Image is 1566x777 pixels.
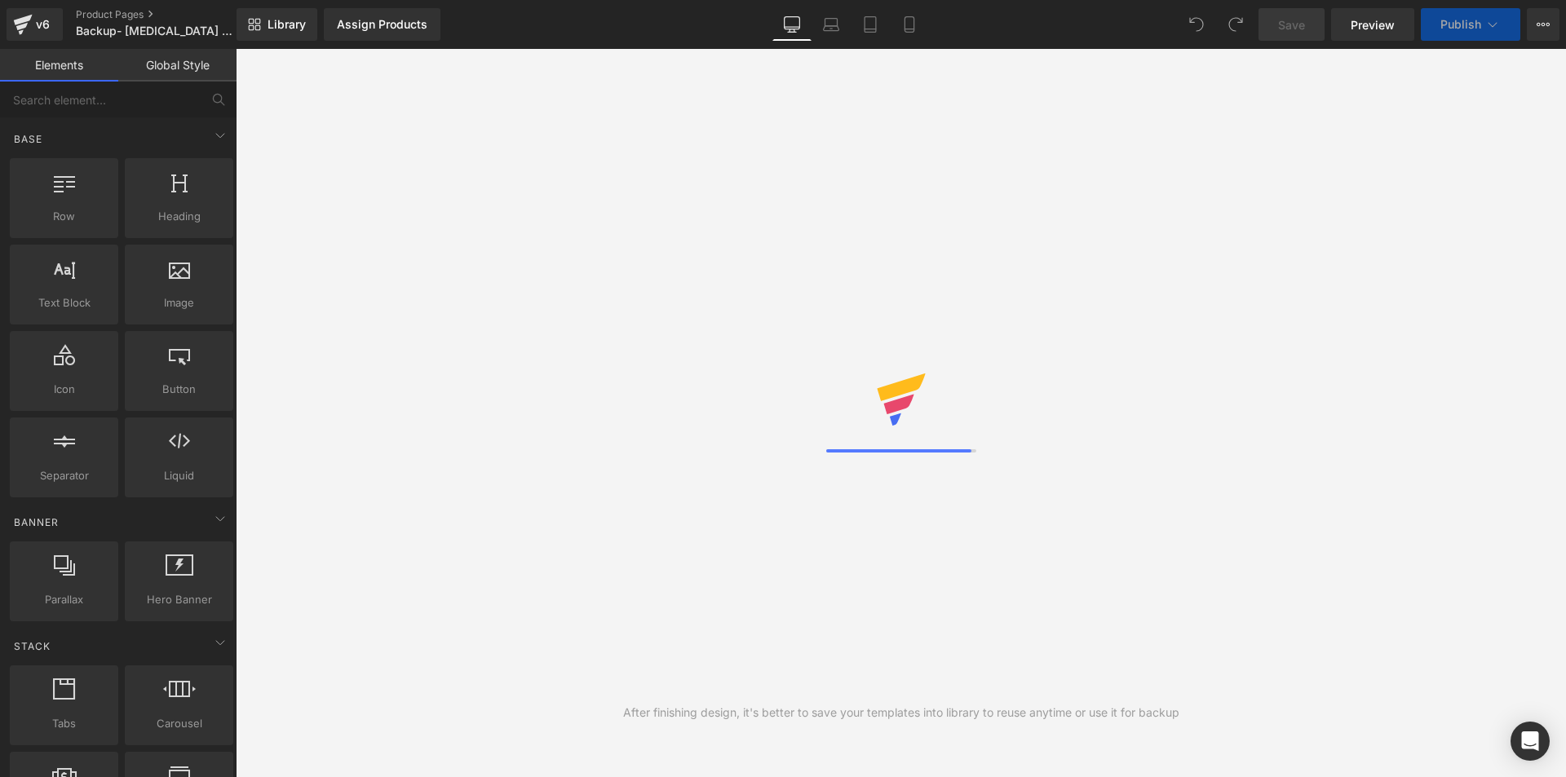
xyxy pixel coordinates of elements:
span: Parallax [15,591,113,608]
a: Mobile [890,8,929,41]
span: Separator [15,467,113,484]
button: Undo [1180,8,1213,41]
button: More [1527,8,1559,41]
span: Hero Banner [130,591,228,608]
div: Assign Products [337,18,427,31]
div: Open Intercom Messenger [1511,722,1550,761]
span: Save [1278,16,1305,33]
button: Publish [1421,8,1520,41]
a: New Library [237,8,317,41]
span: Heading [130,208,228,225]
span: Carousel [130,715,228,732]
span: Liquid [130,467,228,484]
a: Preview [1331,8,1414,41]
span: Backup- [MEDICAL_DATA] Nekkussen || [PERSON_NAME] [DATE] [76,24,232,38]
span: Text Block [15,294,113,311]
button: Redo [1219,8,1252,41]
span: Preview [1351,16,1395,33]
div: After finishing design, it's better to save your templates into library to reuse anytime or use i... [623,704,1179,722]
a: Desktop [772,8,812,41]
div: v6 [33,14,53,35]
span: Icon [15,381,113,398]
span: Base [12,131,44,147]
a: Global Style [118,49,237,82]
span: Stack [12,638,52,654]
span: Button [130,381,228,398]
a: Tablet [851,8,890,41]
span: Library [268,17,306,32]
a: Laptop [812,8,851,41]
span: Row [15,208,113,225]
a: v6 [7,8,63,41]
span: Banner [12,514,60,530]
span: Tabs [15,715,113,732]
a: Product Pages [76,8,263,21]
span: Publish [1440,18,1481,31]
span: Image [130,294,228,311]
